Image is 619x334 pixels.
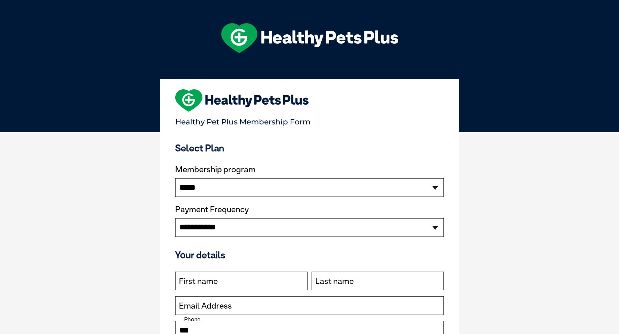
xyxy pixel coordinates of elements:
h3: Select Plan [175,142,444,154]
h3: Your details [175,249,444,260]
label: First name [179,276,218,286]
label: Last name [315,276,354,286]
img: hpp-logo-landscape-green-white.png [221,23,398,53]
label: Email Address [179,301,232,311]
img: heart-shape-hpp-logo-large.png [175,89,309,112]
label: Phone [183,316,202,323]
label: Membership program [175,165,444,174]
p: Healthy Pet Plus Membership Form [175,114,444,126]
label: Payment Frequency [175,205,249,214]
